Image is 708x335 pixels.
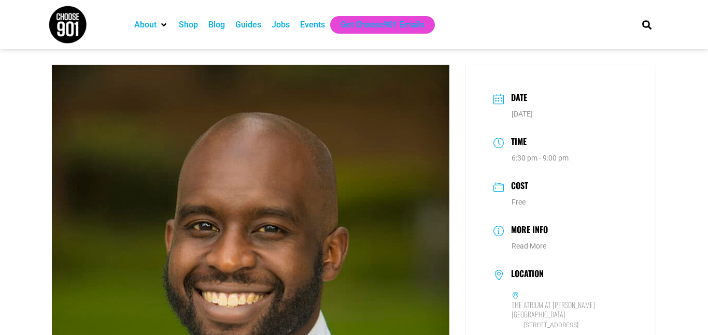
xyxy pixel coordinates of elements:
div: About [129,16,174,34]
h3: Time [506,135,527,150]
div: Search [639,16,656,33]
a: Jobs [272,19,290,31]
a: Guides [235,19,261,31]
h3: Date [506,91,527,106]
a: About [134,19,157,31]
h3: Location [506,269,544,281]
nav: Main nav [129,16,625,34]
a: Shop [179,19,198,31]
a: Events [300,19,325,31]
dd: Free [493,197,628,208]
abbr: 6:30 pm - 9:00 pm [512,154,569,162]
a: Blog [208,19,225,31]
h3: Cost [506,179,528,194]
span: [STREET_ADDRESS] [512,321,628,330]
a: Get Choose901 Emails [341,19,424,31]
a: Read More [512,242,546,250]
h3: More Info [506,223,548,238]
h6: The Atrium at [PERSON_NAME][GEOGRAPHIC_DATA] [512,300,628,319]
span: [DATE] [512,110,533,118]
